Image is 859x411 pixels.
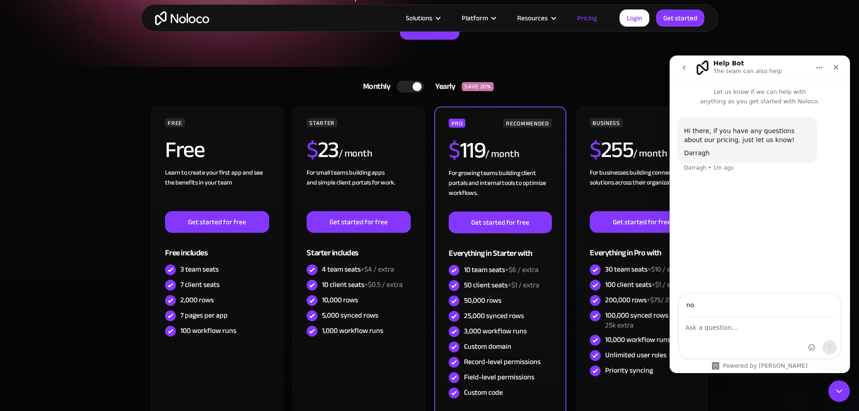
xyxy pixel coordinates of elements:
[605,264,683,274] div: 30 team seats
[155,11,209,25] a: home
[352,80,397,93] div: Monthly
[364,278,403,291] span: +$0.5 / extra
[590,129,601,171] span: $
[449,129,460,171] span: $
[605,309,685,332] span: +$75/ 25k extra
[165,168,269,211] div: Learn to create your first app and see the benefits in your team ‍
[590,211,694,233] a: Get started for free
[322,326,383,336] div: 1,000 workflow runs
[180,264,219,274] div: 3 team seats
[464,326,527,336] div: 3,000 workflow runs
[180,280,220,290] div: 7 client seats
[508,278,539,292] span: +$1 / extra
[633,147,667,161] div: / month
[464,372,534,382] div: Field-level permissions
[462,12,488,24] div: Platform
[180,310,228,320] div: 7 pages per app
[605,280,683,290] div: 100 client seats
[605,350,666,360] div: Unlimited user roles
[165,211,269,233] a: Get started for free
[605,310,694,330] div: 100,000 synced rows
[464,342,511,351] div: Custom domain
[449,139,485,162] h2: 119
[322,295,358,305] div: 10,000 rows
[307,211,410,233] a: Get started for free
[339,147,372,161] div: / month
[505,263,538,277] span: +$6 / extra
[566,12,608,24] a: Pricing
[464,357,541,367] div: Record-level permissions
[464,388,503,397] div: Custom code
[406,12,432,24] div: Solutions
[165,118,185,127] div: FREE
[165,233,269,262] div: Free includes
[307,129,318,171] span: $
[590,139,633,161] h2: 255
[322,280,403,290] div: 10 client seats
[464,296,501,305] div: 50,000 rows
[307,233,410,262] div: Starter includes
[647,293,694,307] span: +$75/ 25k extra
[652,278,683,291] span: +$1 / extra
[462,82,494,91] div: SAVE 20%
[395,12,450,24] div: Solutions
[464,265,538,275] div: 10 team seats
[449,233,551,263] div: Everything in Starter with
[656,9,704,27] a: Get started
[590,118,622,127] div: BUSINESS
[605,335,671,345] div: 10,000 workflow runs
[180,295,214,305] div: 2,000 rows
[322,264,394,274] div: 4 team seats
[449,212,551,233] a: Get started for free
[165,139,204,161] h2: Free
[506,12,566,24] div: Resources
[605,295,694,305] div: 200,000 rows
[620,9,649,27] a: Login
[424,80,462,93] div: Yearly
[503,119,551,128] div: RECOMMENDED
[648,263,683,276] span: +$10 / extra
[449,119,465,128] div: PRO
[322,310,378,320] div: 5,000 synced rows
[605,365,653,375] div: Priority syncing
[517,12,548,24] div: Resources
[449,168,551,212] div: For growing teams building client portals and internal tools to optimize workflows.
[828,380,850,402] iframe: Intercom live chat
[464,311,524,321] div: 25,000 synced rows
[670,55,850,373] iframe: Intercom live chat
[307,139,339,161] h2: 23
[450,12,506,24] div: Platform
[307,118,337,127] div: STARTER
[464,280,539,290] div: 50 client seats
[307,168,410,211] div: For small teams building apps and simple client portals for work. ‍
[485,147,519,162] div: / month
[361,263,394,276] span: +$4 / extra
[180,326,236,336] div: 100 workflow runs
[590,233,694,262] div: Everything in Pro with
[590,168,694,211] div: For businesses building connected solutions across their organization. ‍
